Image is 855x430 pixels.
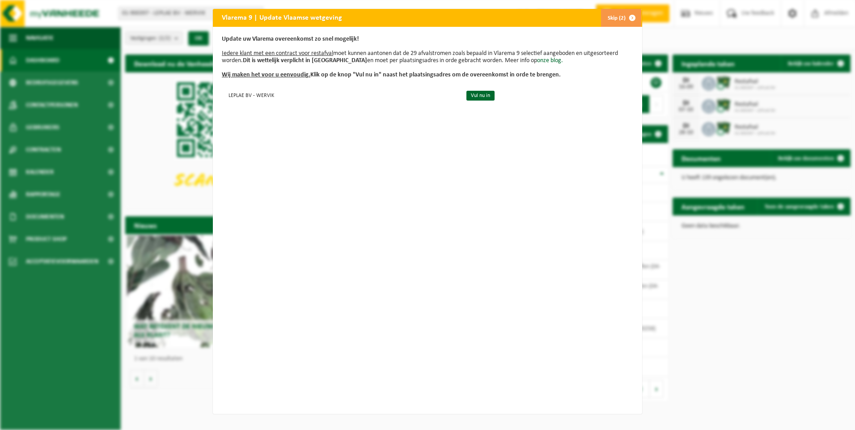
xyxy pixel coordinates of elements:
[222,36,359,42] b: Update uw Vlarema overeenkomst zo snel mogelijk!
[601,9,641,27] button: Skip (2)
[466,91,495,101] a: Vul nu in
[222,50,333,57] u: Iedere klant met een contract voor restafval
[537,57,563,64] a: onze blog.
[222,72,561,78] b: Klik op de knop "Vul nu in" naast het plaatsingsadres om de overeenkomst in orde te brengen.
[222,88,459,102] td: LEPLAE BV - WERVIK
[222,72,310,78] u: Wij maken het voor u eenvoudig.
[213,9,351,26] h2: Vlarema 9 | Update Vlaamse wetgeving
[222,36,633,79] p: moet kunnen aantonen dat de 29 afvalstromen zoals bepaald in Vlarema 9 selectief aangeboden en ui...
[243,57,367,64] b: Dit is wettelijk verplicht in [GEOGRAPHIC_DATA]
